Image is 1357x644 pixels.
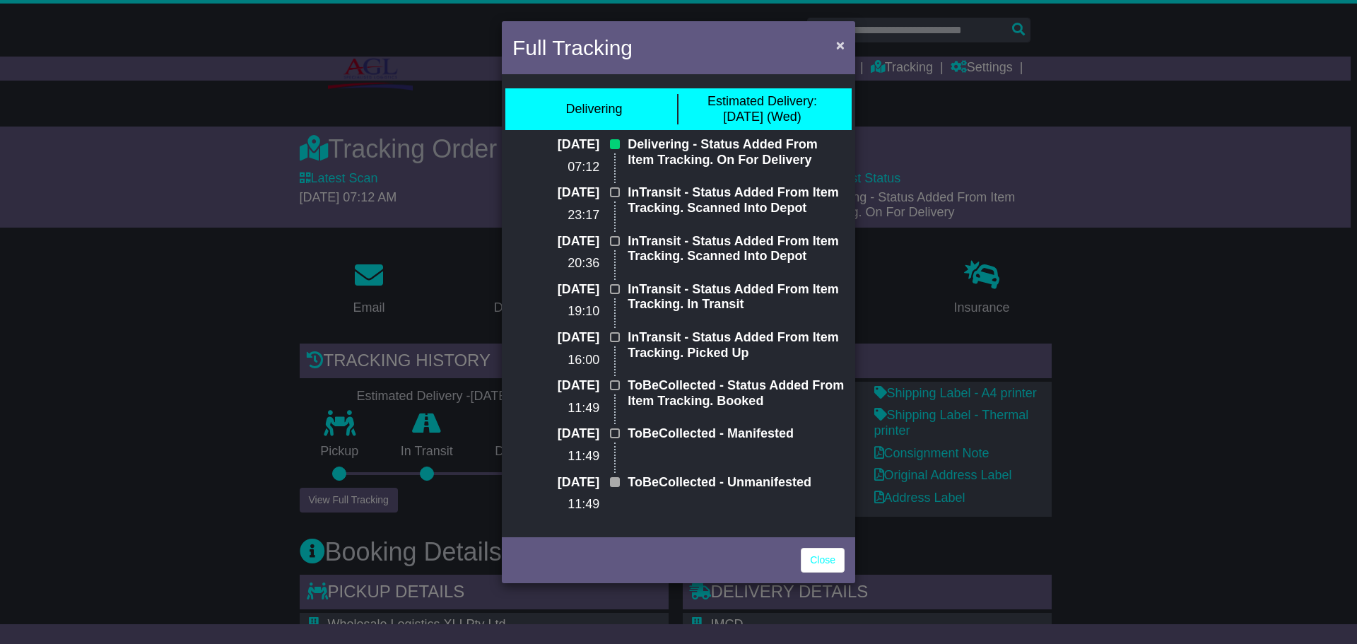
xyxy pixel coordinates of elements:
p: [DATE] [512,426,599,442]
div: [DATE] (Wed) [707,94,817,124]
p: 11:49 [512,449,599,464]
span: × [836,37,845,53]
button: Close [829,30,852,59]
p: [DATE] [512,234,599,250]
p: [DATE] [512,185,599,201]
p: 11:49 [512,497,599,513]
a: Close [801,548,845,573]
p: [DATE] [512,282,599,298]
p: InTransit - Status Added From Item Tracking. In Transit [628,282,845,312]
p: InTransit - Status Added From Item Tracking. Scanned Into Depot [628,185,845,216]
h4: Full Tracking [512,32,633,64]
p: ToBeCollected - Status Added From Item Tracking. Booked [628,378,845,409]
p: [DATE] [512,475,599,491]
p: [DATE] [512,330,599,346]
p: ToBeCollected - Manifested [628,426,845,442]
p: 11:49 [512,401,599,416]
p: Delivering - Status Added From Item Tracking. On For Delivery [628,137,845,168]
p: 19:10 [512,304,599,320]
p: 23:17 [512,208,599,223]
div: Delivering [565,102,622,117]
p: [DATE] [512,137,599,153]
p: InTransit - Status Added From Item Tracking. Picked Up [628,330,845,361]
p: 16:00 [512,353,599,368]
p: 20:36 [512,256,599,271]
p: 07:12 [512,160,599,175]
p: ToBeCollected - Unmanifested [628,475,845,491]
p: InTransit - Status Added From Item Tracking. Scanned Into Depot [628,234,845,264]
p: [DATE] [512,378,599,394]
span: Estimated Delivery: [707,94,817,108]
